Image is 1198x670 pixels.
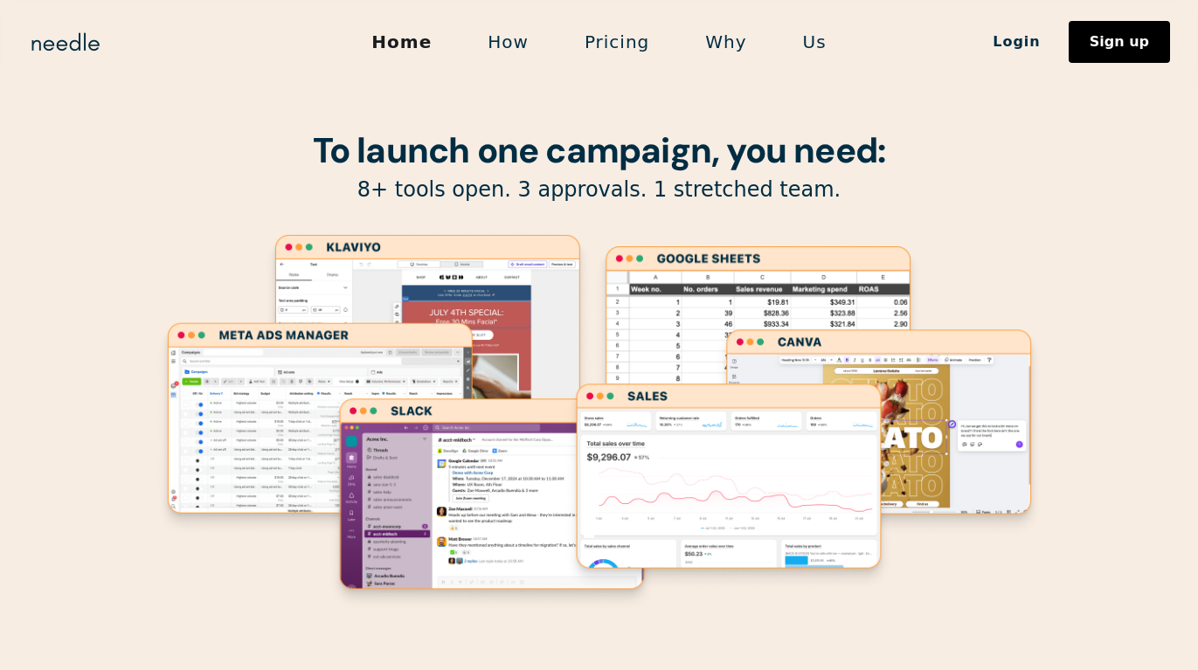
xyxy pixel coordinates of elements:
[775,24,855,60] a: Us
[313,128,886,173] strong: To launch one campaign, you need:
[1090,35,1149,49] div: Sign up
[965,27,1069,57] a: Login
[460,24,557,60] a: How
[557,24,677,60] a: Pricing
[677,24,774,60] a: Why
[343,24,460,60] a: Home
[154,176,1045,204] p: 8+ tools open. 3 approvals. 1 stretched team.
[1069,21,1170,63] a: Sign up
